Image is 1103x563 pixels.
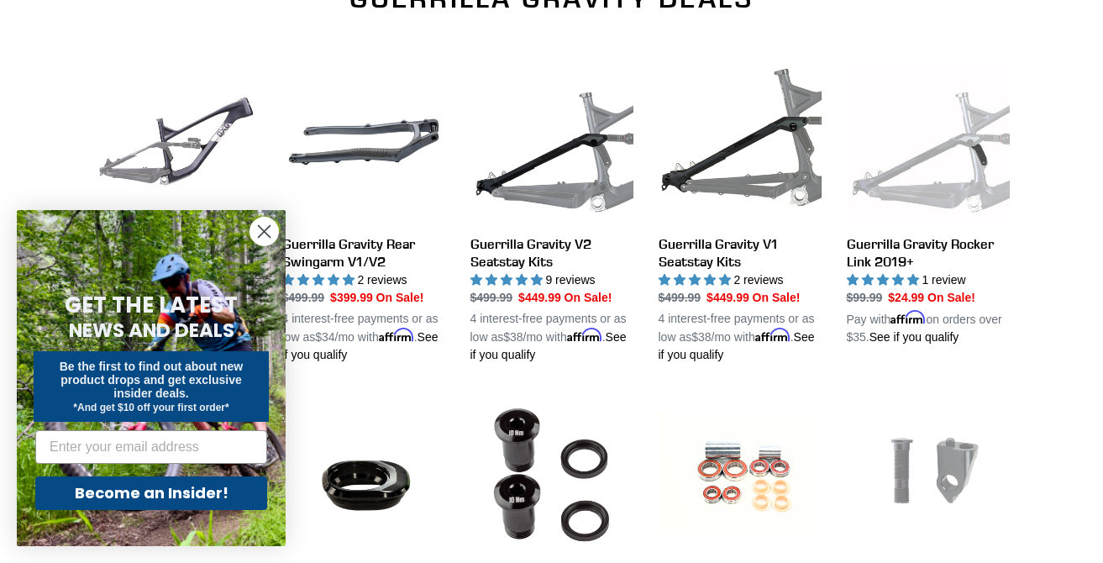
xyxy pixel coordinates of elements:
button: Close dialog [249,217,279,246]
span: GET THE LATEST [65,290,238,320]
input: Enter your email address [35,430,267,464]
span: *And get $10 off your first order* [73,402,228,413]
span: NEWS AND DEALS [69,317,234,344]
button: Become an Insider! [35,476,267,510]
span: Be the first to find out about new product drops and get exclusive insider deals. [60,360,244,400]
